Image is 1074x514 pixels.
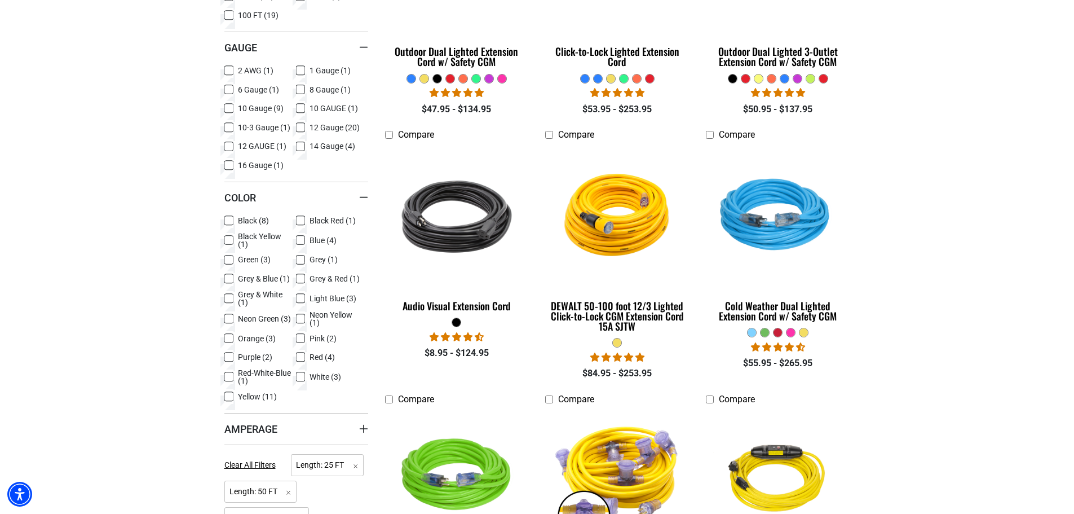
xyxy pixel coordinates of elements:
[751,342,805,353] span: 4.62 stars
[238,335,276,342] span: Orange (3)
[706,146,850,328] a: Light Blue Cold Weather Dual Lighted Extension Cord w/ Safety CGM
[238,104,284,112] span: 10 Gauge (9)
[386,151,528,281] img: black
[310,256,338,263] span: Grey (1)
[706,301,850,321] div: Cold Weather Dual Lighted Extension Cord w/ Safety CGM
[310,295,356,302] span: Light Blue (3)
[310,217,356,225] span: Black Red (1)
[310,335,337,342] span: Pink (2)
[558,129,594,140] span: Compare
[310,236,337,244] span: Blue (4)
[385,146,529,318] a: black Audio Visual Extension Cord
[558,394,594,405] span: Compare
[310,142,355,150] span: 14 Gauge (4)
[310,373,341,381] span: White (3)
[545,46,689,67] div: Click-to-Lock Lighted Extension Cord
[224,191,256,204] span: Color
[385,103,529,116] div: $47.95 - $134.95
[430,87,484,98] span: 4.81 stars
[224,481,297,503] span: Length: 50 FT
[310,67,351,74] span: 1 Gauge (1)
[310,353,335,361] span: Red (4)
[238,291,292,306] span: Grey & White (1)
[224,41,257,54] span: Gauge
[706,46,850,67] div: Outdoor Dual Lighted 3-Outlet Extension Cord w/ Safety CGM
[719,394,755,405] span: Compare
[224,486,297,497] a: Length: 50 FT
[238,142,286,150] span: 12 GAUGE (1)
[430,332,484,342] span: 4.72 stars
[224,32,368,63] summary: Gauge
[224,423,277,436] span: Amperage
[238,11,279,19] span: 100 FT (19)
[7,482,32,507] div: Accessibility Menu
[590,87,644,98] span: 4.87 stars
[224,182,368,213] summary: Color
[398,394,434,405] span: Compare
[238,67,273,74] span: 2 AWG (1)
[291,454,364,476] span: Length: 25 FT
[238,124,290,131] span: 10-3 Gauge (1)
[238,217,269,225] span: Black (8)
[310,275,360,283] span: Grey & Red (1)
[385,46,529,67] div: Outdoor Dual Lighted Extension Cord w/ Safety CGM
[238,275,290,283] span: Grey & Blue (1)
[751,87,805,98] span: 4.80 stars
[224,460,276,469] span: Clear All Filters
[310,86,351,94] span: 8 Gauge (1)
[310,311,364,327] span: Neon Yellow (1)
[238,161,284,169] span: 16 Gauge (1)
[238,232,292,248] span: Black Yellow (1)
[238,256,271,263] span: Green (3)
[706,357,850,370] div: $55.95 - $265.95
[238,353,272,361] span: Purple (2)
[545,301,689,331] div: DEWALT 50-100 foot 12/3 Lighted Click-to-Lock CGM Extension Cord 15A SJTW
[385,301,529,311] div: Audio Visual Extension Cord
[545,367,689,380] div: $84.95 - $253.95
[546,151,688,281] img: A coiled yellow extension cord with a plug and connector at each end, designed for outdoor use.
[706,103,850,116] div: $50.95 - $137.95
[238,369,292,385] span: Red-White-Blue (1)
[238,315,291,323] span: Neon Green (3)
[224,413,368,445] summary: Amperage
[224,459,280,471] a: Clear All Filters
[238,86,279,94] span: 6 Gauge (1)
[590,352,644,363] span: 4.84 stars
[545,103,689,116] div: $53.95 - $253.95
[310,104,358,112] span: 10 GAUGE (1)
[385,346,529,360] div: $8.95 - $124.95
[719,129,755,140] span: Compare
[310,124,360,131] span: 12 Gauge (20)
[238,393,277,401] span: Yellow (11)
[291,459,364,470] a: Length: 25 FT
[398,129,434,140] span: Compare
[545,146,689,338] a: A coiled yellow extension cord with a plug and connector at each end, designed for outdoor use. D...
[707,151,849,281] img: Light Blue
